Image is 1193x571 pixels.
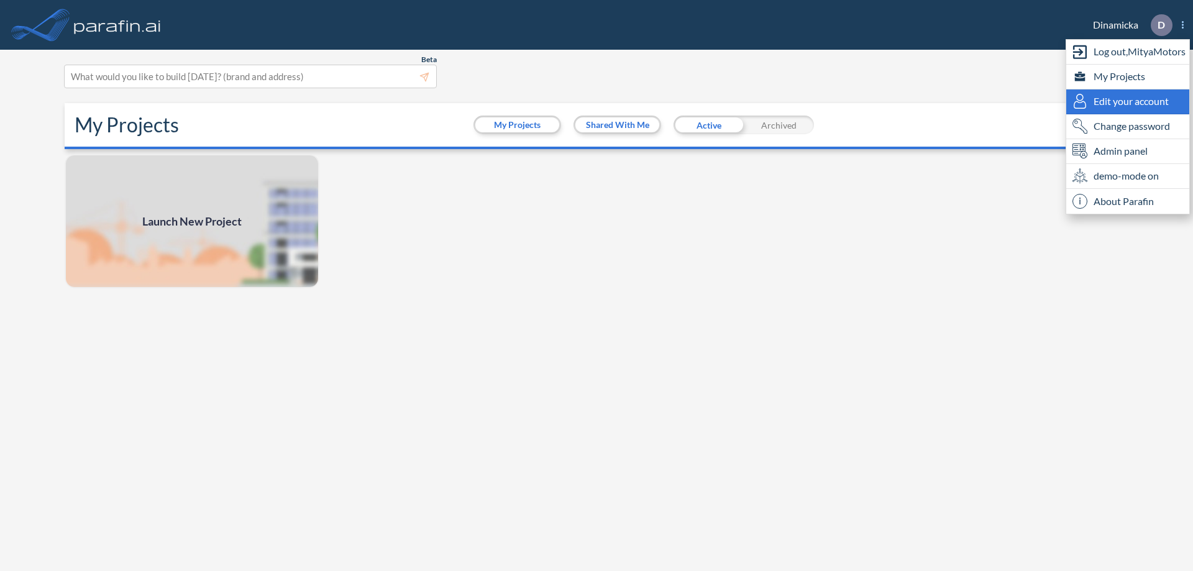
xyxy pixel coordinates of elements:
[1158,19,1165,30] p: D
[1066,65,1189,89] div: My Projects
[1066,139,1189,164] div: Admin panel
[1066,164,1189,189] div: demo-mode on
[475,117,559,132] button: My Projects
[65,154,319,288] img: add
[1072,194,1087,209] span: i
[744,116,814,134] div: Archived
[1094,119,1170,134] span: Change password
[421,55,437,65] span: Beta
[1066,40,1189,65] div: Log out
[1094,69,1145,84] span: My Projects
[65,154,319,288] a: Launch New Project
[1094,94,1169,109] span: Edit your account
[142,213,242,230] span: Launch New Project
[71,12,163,37] img: logo
[1094,168,1159,183] span: demo-mode on
[1066,189,1189,214] div: About Parafin
[1066,114,1189,139] div: Change password
[1066,89,1189,114] div: Edit user
[575,117,659,132] button: Shared With Me
[1094,44,1186,59] span: Log out, MityaMotors
[1094,194,1154,209] span: About Parafin
[1094,144,1148,158] span: Admin panel
[674,116,744,134] div: Active
[1074,14,1184,36] div: Dinamicka
[75,113,179,137] h2: My Projects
